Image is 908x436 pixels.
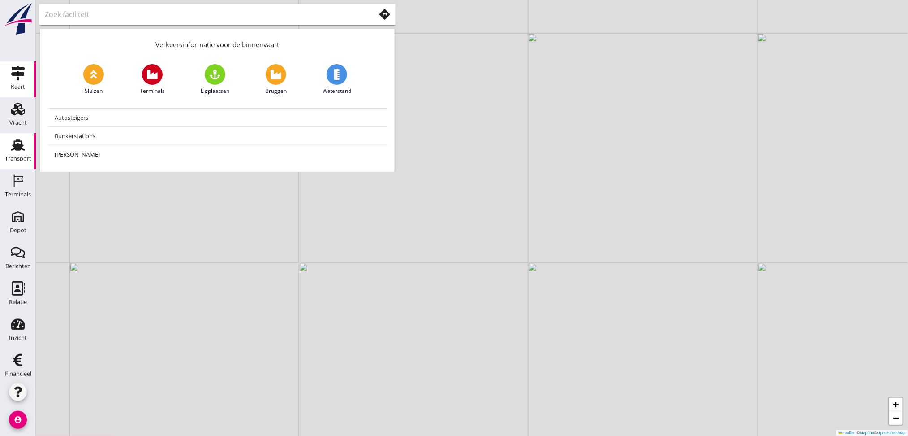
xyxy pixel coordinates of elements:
[2,2,34,35] img: logo-small.a267ee39.svg
[5,156,31,161] div: Transport
[856,431,857,435] span: |
[11,84,25,90] div: Kaart
[893,399,899,410] span: +
[5,371,31,377] div: Financieel
[893,412,899,423] span: −
[201,64,229,95] a: Ligplaatsen
[40,29,395,57] div: Verkeersinformatie voor de binnenvaart
[55,149,380,160] div: [PERSON_NAME]
[83,64,104,95] a: Sluizen
[55,131,380,141] div: Bunkerstations
[860,431,874,435] a: Mapbox
[889,398,903,411] a: Zoom in
[9,335,27,341] div: Inzicht
[265,64,287,95] a: Bruggen
[9,411,27,429] i: account_circle
[140,64,165,95] a: Terminals
[9,120,27,126] div: Vracht
[85,87,103,95] span: Sluizen
[839,431,855,435] a: Leaflet
[836,430,908,436] div: © ©
[140,87,165,95] span: Terminals
[5,263,31,269] div: Berichten
[9,299,27,305] div: Relatie
[201,87,229,95] span: Ligplaatsen
[877,431,906,435] a: OpenStreetMap
[5,192,31,197] div: Terminals
[265,87,287,95] span: Bruggen
[10,227,26,233] div: Depot
[323,87,352,95] span: Waterstand
[55,112,380,123] div: Autosteigers
[889,411,903,425] a: Zoom out
[323,64,352,95] a: Waterstand
[45,7,363,22] input: Zoek faciliteit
